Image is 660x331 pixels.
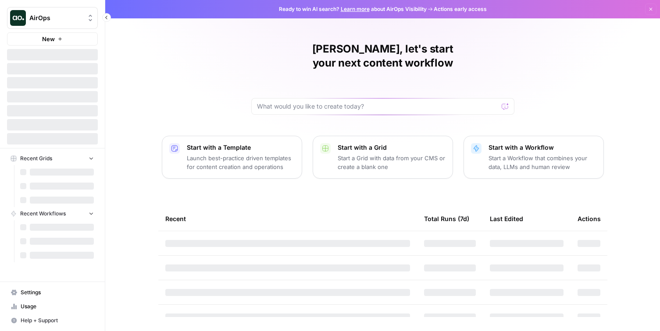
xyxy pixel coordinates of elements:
[187,143,295,152] p: Start with a Template
[338,154,446,171] p: Start a Grid with data from your CMS or create a blank one
[341,6,370,12] a: Learn more
[42,35,55,43] span: New
[7,7,98,29] button: Workspace: AirOps
[7,313,98,327] button: Help + Support
[7,299,98,313] a: Usage
[21,303,94,310] span: Usage
[20,210,66,218] span: Recent Workflows
[578,207,601,231] div: Actions
[187,154,295,171] p: Launch best-practice driven templates for content creation and operations
[29,14,82,22] span: AirOps
[338,143,446,152] p: Start with a Grid
[257,102,498,111] input: What would you like to create today?
[165,207,410,231] div: Recent
[7,207,98,220] button: Recent Workflows
[7,152,98,165] button: Recent Grids
[7,32,98,46] button: New
[10,10,26,26] img: AirOps Logo
[279,5,427,13] span: Ready to win AI search? about AirOps Visibility
[251,42,514,70] h1: [PERSON_NAME], let's start your next content workflow
[464,136,604,179] button: Start with a WorkflowStart a Workflow that combines your data, LLMs and human review
[313,136,453,179] button: Start with a GridStart a Grid with data from your CMS or create a blank one
[489,143,596,152] p: Start with a Workflow
[489,154,596,171] p: Start a Workflow that combines your data, LLMs and human review
[20,155,52,162] span: Recent Grids
[7,285,98,299] a: Settings
[424,207,469,231] div: Total Runs (7d)
[434,5,487,13] span: Actions early access
[21,289,94,296] span: Settings
[21,317,94,324] span: Help + Support
[162,136,302,179] button: Start with a TemplateLaunch best-practice driven templates for content creation and operations
[490,207,523,231] div: Last Edited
